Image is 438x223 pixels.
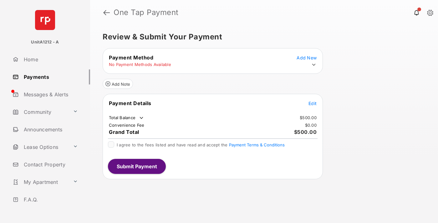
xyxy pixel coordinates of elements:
[31,39,59,45] p: UnitA1212 - A
[109,122,145,128] td: Convenience Fee
[108,159,166,174] button: Submit Payment
[117,142,285,147] span: I agree to the fees listed and have read and accept the
[10,87,90,102] a: Messages & Alerts
[10,139,70,155] a: Lease Options
[294,129,317,135] span: $500.00
[299,115,317,120] td: $500.00
[109,100,151,106] span: Payment Details
[10,175,70,190] a: My Apartment
[109,62,171,67] td: No Payment Methods Available
[305,122,317,128] td: $0.00
[10,122,90,137] a: Announcements
[229,142,285,147] button: I agree to the fees listed and have read and accept the
[308,101,317,106] span: Edit
[10,69,90,84] a: Payments
[297,55,317,60] span: Add New
[10,104,70,119] a: Community
[10,157,90,172] a: Contact Property
[103,79,133,89] button: Add Note
[308,100,317,106] button: Edit
[10,52,90,67] a: Home
[109,129,139,135] span: Grand Total
[35,10,55,30] img: svg+xml;base64,PHN2ZyB4bWxucz0iaHR0cDovL3d3dy53My5vcmcvMjAwMC9zdmciIHdpZHRoPSI2NCIgaGVpZ2h0PSI2NC...
[109,115,145,121] td: Total Balance
[10,192,90,207] a: F.A.Q.
[114,9,179,16] strong: One Tap Payment
[103,33,420,41] h5: Review & Submit Your Payment
[109,54,153,61] span: Payment Method
[297,54,317,61] button: Add New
